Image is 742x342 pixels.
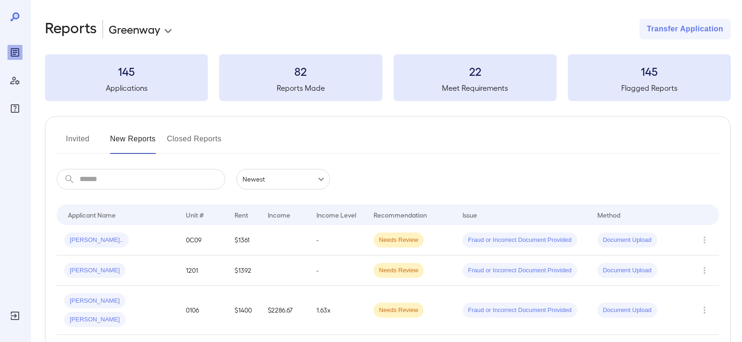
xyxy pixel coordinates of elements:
div: Issue [463,209,478,220]
span: Fraud or Incorrect Document Provided [463,236,577,245]
button: Closed Reports [167,131,222,154]
h5: Meet Requirements [394,82,557,94]
h5: Applications [45,82,208,94]
div: Rent [235,209,250,220]
h3: 145 [568,64,731,79]
p: Greenway [109,22,160,36]
span: [PERSON_NAME] [64,315,125,324]
div: Manage Users [7,73,22,88]
h5: Flagged Reports [568,82,731,94]
span: [PERSON_NAME].. [64,236,129,245]
td: $2286.67 [260,286,309,335]
button: Transfer Application [639,19,731,39]
span: Document Upload [597,266,657,275]
span: Needs Review [374,236,424,245]
div: Applicant Name [68,209,116,220]
span: Document Upload [597,306,657,315]
span: Fraud or Incorrect Document Provided [463,306,577,315]
span: [PERSON_NAME] [64,266,125,275]
h5: Reports Made [219,82,382,94]
td: 0106 [178,286,227,335]
button: Row Actions [697,303,712,318]
td: 1.63x [309,286,366,335]
div: Newest [236,169,330,189]
div: Income Level [316,209,356,220]
h3: 22 [394,64,557,79]
div: Income [268,209,290,220]
h3: 145 [45,64,208,79]
div: Recommendation [374,209,427,220]
span: [PERSON_NAME] [64,297,125,306]
td: $1400 [227,286,261,335]
span: Fraud or Incorrect Document Provided [463,266,577,275]
td: $1361 [227,225,261,255]
button: New Reports [110,131,156,154]
button: Row Actions [697,233,712,247]
span: Needs Review [374,306,424,315]
td: $1392 [227,255,261,286]
div: Reports [7,45,22,60]
h3: 82 [219,64,382,79]
td: - [309,255,366,286]
td: - [309,225,366,255]
span: Document Upload [597,236,657,245]
div: Unit # [186,209,204,220]
button: Row Actions [697,263,712,278]
div: Log Out [7,308,22,323]
div: FAQ [7,101,22,116]
h2: Reports [45,19,97,39]
span: Needs Review [374,266,424,275]
summary: 145Applications82Reports Made22Meet Requirements145Flagged Reports [45,54,731,101]
td: 0C09 [178,225,227,255]
td: 1201 [178,255,227,286]
button: Invited [57,131,99,154]
div: Method [597,209,620,220]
